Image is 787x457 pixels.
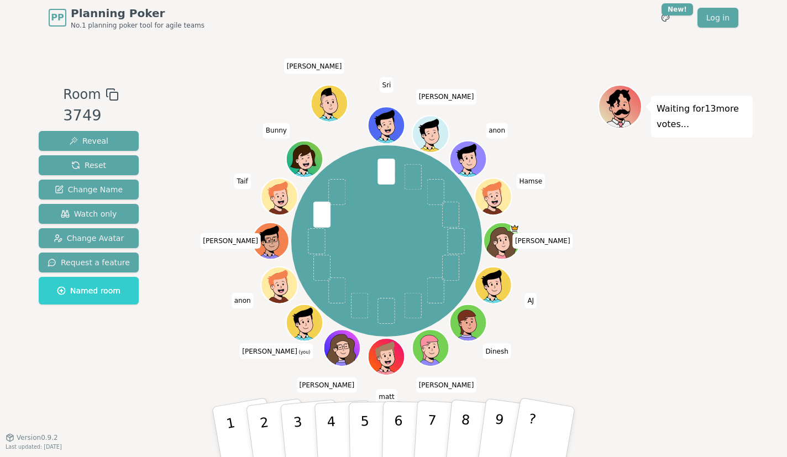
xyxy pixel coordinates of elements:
span: Version 0.9.2 [17,433,58,442]
span: Click to change your name [297,377,358,393]
span: Click to change your name [263,123,290,139]
span: Planning Poker [71,6,204,21]
button: Change Name [39,180,139,199]
span: Click to change your name [524,293,537,308]
span: Watch only [61,208,117,219]
span: Last updated: [DATE] [6,444,62,450]
span: Ellen is the host [510,224,520,233]
button: Watch only [39,204,139,224]
button: Named room [39,277,139,304]
span: No.1 planning poker tool for agile teams [71,21,204,30]
span: Click to change your name [234,174,251,189]
button: Request a feature [39,253,139,272]
button: Reveal [39,131,139,151]
span: Change Name [55,184,123,195]
span: Click to change your name [416,90,477,105]
span: Named room [57,285,120,296]
span: Click to change your name [486,123,508,139]
span: Click to change your name [416,377,477,393]
span: Click to change your name [200,233,261,249]
span: Click to change your name [284,59,345,74]
p: Waiting for 13 more votes... [657,101,747,132]
span: PP [51,11,64,24]
span: Click to change your name [380,77,394,93]
span: Reveal [69,135,108,146]
button: Change Avatar [39,228,139,248]
span: (you) [297,350,311,355]
span: Click to change your name [239,344,313,359]
a: PPPlanning PokerNo.1 planning poker tool for agile teams [49,6,204,30]
span: Request a feature [48,257,130,268]
button: Reset [39,155,139,175]
span: Click to change your name [232,293,254,308]
button: Version0.9.2 [6,433,58,442]
span: Click to change your name [516,174,545,189]
span: Room [63,85,101,104]
button: New! [655,8,675,28]
button: Click to change your avatar [287,306,322,340]
div: 3749 [63,104,118,127]
span: Change Avatar [54,233,124,244]
span: Click to change your name [482,344,511,359]
span: Reset [71,160,106,171]
span: Click to change your name [512,233,573,249]
div: New! [662,3,693,15]
a: Log in [697,8,738,28]
span: Click to change your name [376,390,397,405]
